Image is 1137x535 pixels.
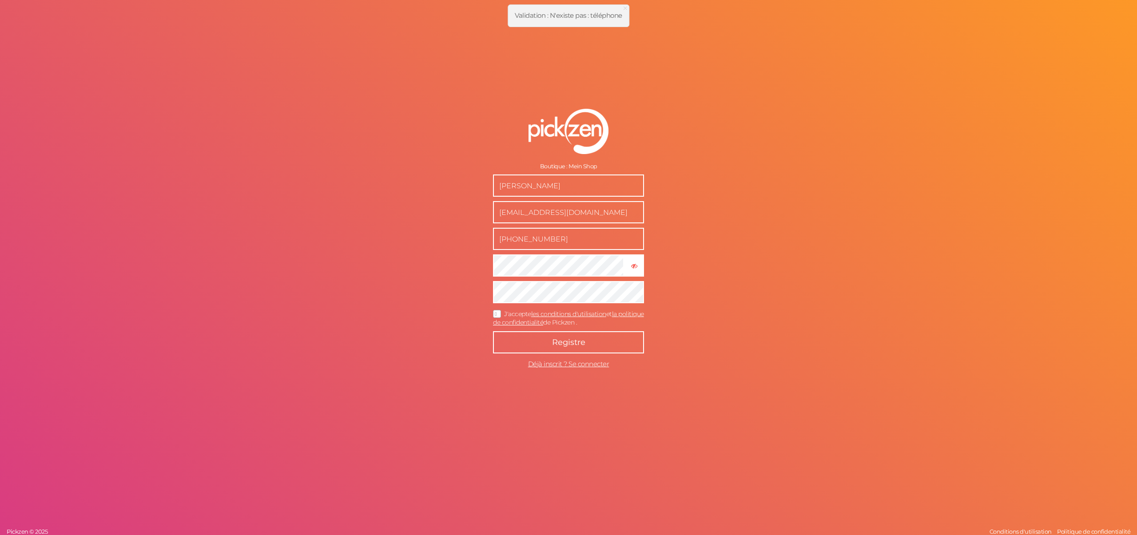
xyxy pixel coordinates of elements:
font: J'accepte [504,310,531,318]
font: et [606,310,612,318]
font: Validation : N'existe pas : téléphone [515,11,622,20]
font: Boutique : Mein Shop [540,163,597,170]
input: Téléphone [493,228,644,250]
a: Pickzen © 2025 [4,528,50,535]
a: les conditions d'utilisation [531,310,606,318]
a: Conditions d'utilisation [987,528,1054,535]
button: Registre [493,331,644,353]
input: Nom [493,174,644,197]
a: la politique de confidentialité [493,310,644,326]
img: pz-logo-white.png [529,109,608,154]
font: Politique de confidentialité [1057,528,1130,535]
font: Pickzen © 2025 [7,528,48,535]
font: de Pickzen . [543,318,577,326]
font: Conditions d'utilisation [990,528,1052,535]
font: Registre [552,337,585,347]
font: × [622,2,628,15]
a: Politique de confidentialité [1055,528,1133,535]
font: Déjà inscrit ? Se connecter [528,360,609,368]
input: Courriel professionnel [493,201,644,223]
